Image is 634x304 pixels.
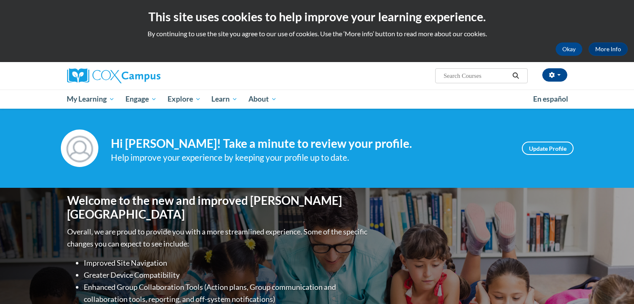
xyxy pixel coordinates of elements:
[206,90,243,109] a: Learn
[243,90,282,109] a: About
[589,42,628,56] a: More Info
[168,94,201,104] span: Explore
[522,142,574,155] a: Update Profile
[67,226,369,250] p: Overall, we are proud to provide you with a more streamlined experience. Some of the specific cha...
[162,90,206,109] a: Explore
[67,68,160,83] img: Cox Campus
[211,94,238,104] span: Learn
[248,94,277,104] span: About
[6,8,628,25] h2: This site uses cookies to help improve your learning experience.
[509,71,522,81] button: Search
[125,94,157,104] span: Engage
[62,90,120,109] a: My Learning
[120,90,162,109] a: Engage
[111,151,509,164] div: Help improve your experience by keeping your profile up to date.
[556,42,582,56] button: Okay
[67,194,369,222] h1: Welcome to the new and improved [PERSON_NAME][GEOGRAPHIC_DATA]
[61,130,98,167] img: Profile Image
[111,137,509,151] h4: Hi [PERSON_NAME]! Take a minute to review your profile.
[67,94,115,104] span: My Learning
[533,95,568,103] span: En español
[84,269,369,281] li: Greater Device Compatibility
[443,71,509,81] input: Search Courses
[601,271,627,297] iframe: Button to launch messaging window
[67,68,226,83] a: Cox Campus
[6,29,628,38] p: By continuing to use the site you agree to our use of cookies. Use the ‘More info’ button to read...
[55,90,580,109] div: Main menu
[528,90,574,108] a: En español
[542,68,567,82] button: Account Settings
[84,257,369,269] li: Improved Site Navigation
